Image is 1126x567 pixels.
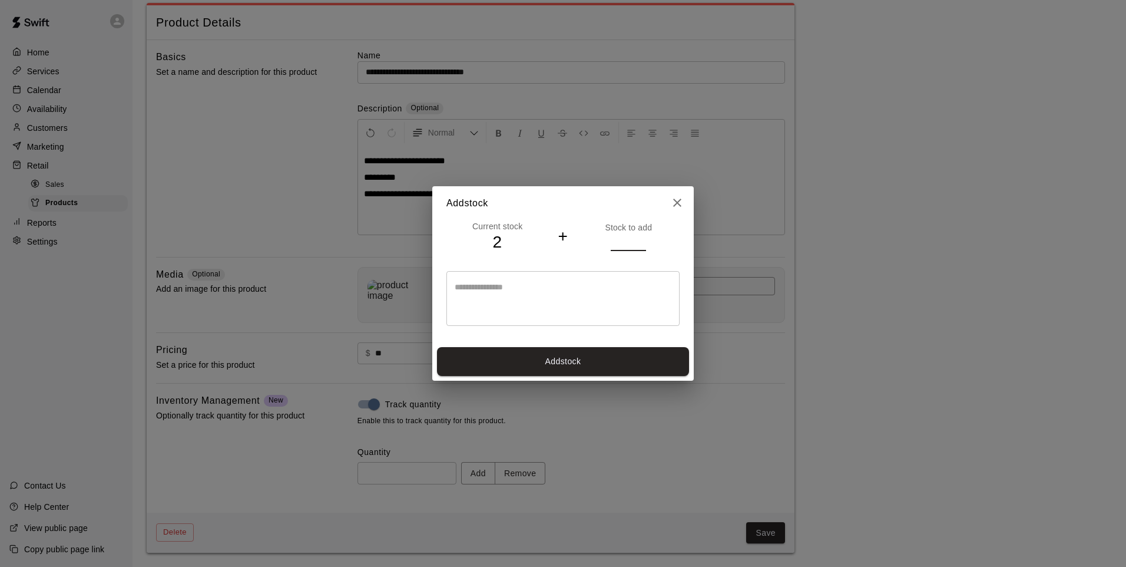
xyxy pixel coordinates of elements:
[665,191,689,215] button: close
[432,186,694,220] h2: Add stock
[437,347,689,376] button: Addstock
[446,220,548,232] p: Current stock
[578,222,680,233] p: Stock to add
[446,232,548,253] h4: 2
[558,226,568,247] h4: +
